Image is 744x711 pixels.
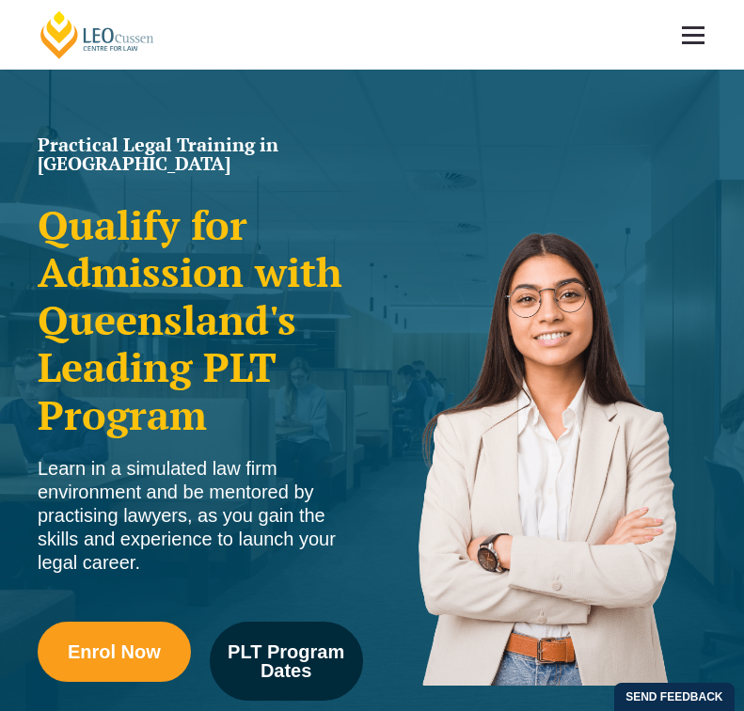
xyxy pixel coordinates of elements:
h1: Practical Legal Training in [GEOGRAPHIC_DATA] [38,135,363,173]
span: PLT Program Dates [223,642,350,680]
a: [PERSON_NAME] Centre for Law [38,9,157,60]
a: PLT Program Dates [210,622,363,701]
span: Enrol Now [68,642,161,661]
h2: Qualify for Admission with Queensland's Leading PLT Program [38,201,363,438]
a: Enrol Now [38,622,191,682]
div: Learn in a simulated law firm environment and be mentored by practising lawyers, as you gain the ... [38,457,363,575]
